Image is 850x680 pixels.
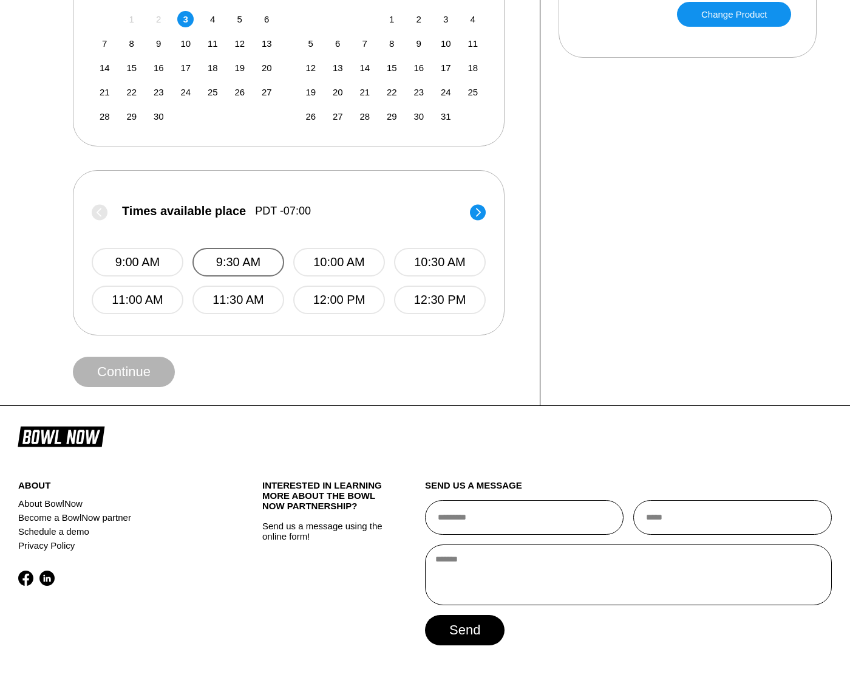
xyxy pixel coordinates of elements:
div: Choose Saturday, October 11th, 2025 [464,35,481,52]
div: Choose Wednesday, October 15th, 2025 [384,60,400,76]
div: send us a message [425,480,832,500]
div: Choose Wednesday, October 29th, 2025 [384,108,400,125]
button: 10:30 AM [394,248,486,276]
div: Choose Tuesday, September 16th, 2025 [151,60,167,76]
div: Not available Tuesday, September 2nd, 2025 [151,11,167,27]
div: Choose Wednesday, September 3rd, 2025 [177,11,194,27]
div: month 2025-10 [301,10,483,125]
a: Change Product [677,2,791,27]
div: Choose Thursday, September 11th, 2025 [205,35,221,52]
div: Choose Wednesday, October 8th, 2025 [384,35,400,52]
div: Choose Sunday, October 26th, 2025 [302,108,319,125]
div: Choose Saturday, September 27th, 2025 [259,84,275,100]
div: Choose Sunday, October 5th, 2025 [302,35,319,52]
div: Choose Monday, September 22nd, 2025 [123,84,140,100]
div: Choose Wednesday, September 24th, 2025 [177,84,194,100]
div: Choose Friday, October 17th, 2025 [438,60,454,76]
div: Choose Monday, October 20th, 2025 [330,84,346,100]
div: Choose Saturday, October 4th, 2025 [464,11,481,27]
div: Choose Thursday, October 2nd, 2025 [410,11,427,27]
span: Times available place [122,204,246,218]
div: Choose Monday, October 13th, 2025 [330,60,346,76]
div: Choose Thursday, October 23rd, 2025 [410,84,427,100]
button: 11:30 AM [192,286,284,314]
div: Choose Sunday, September 14th, 2025 [97,60,113,76]
div: Choose Thursday, September 4th, 2025 [205,11,221,27]
a: Privacy Policy [18,538,222,552]
span: PDT -07:00 [255,204,311,218]
div: Choose Tuesday, October 28th, 2025 [356,108,373,125]
div: Choose Monday, September 29th, 2025 [123,108,140,125]
div: Choose Sunday, September 7th, 2025 [97,35,113,52]
button: 9:00 AM [92,248,183,276]
div: Choose Tuesday, October 14th, 2025 [356,60,373,76]
button: 11:00 AM [92,286,183,314]
div: Choose Thursday, October 30th, 2025 [410,108,427,125]
div: INTERESTED IN LEARNING MORE ABOUT THE BOWL NOW PARTNERSHIP? [262,480,384,521]
div: Not available Monday, September 1st, 2025 [123,11,140,27]
div: Choose Thursday, October 9th, 2025 [410,35,427,52]
div: Choose Friday, October 31st, 2025 [438,108,454,125]
div: Choose Friday, September 26th, 2025 [231,84,248,100]
div: Choose Friday, October 24th, 2025 [438,84,454,100]
div: Choose Saturday, October 25th, 2025 [464,84,481,100]
div: Choose Tuesday, September 9th, 2025 [151,35,167,52]
div: Choose Friday, October 3rd, 2025 [438,11,454,27]
button: 9:30 AM [192,248,284,276]
div: Choose Friday, October 10th, 2025 [438,35,454,52]
div: Choose Sunday, September 28th, 2025 [97,108,113,125]
div: Choose Saturday, October 18th, 2025 [464,60,481,76]
div: Choose Tuesday, September 23rd, 2025 [151,84,167,100]
div: Choose Tuesday, September 30th, 2025 [151,108,167,125]
div: Choose Thursday, October 16th, 2025 [410,60,427,76]
div: Choose Wednesday, September 10th, 2025 [177,35,194,52]
div: Choose Wednesday, October 1st, 2025 [384,11,400,27]
button: 12:30 PM [394,286,486,314]
div: Choose Monday, October 6th, 2025 [330,35,346,52]
div: Choose Saturday, September 13th, 2025 [259,35,275,52]
button: 12:00 PM [293,286,385,314]
a: Schedule a demo [18,524,222,538]
a: About BowlNow [18,496,222,510]
div: Choose Sunday, October 19th, 2025 [302,84,319,100]
div: Choose Monday, September 15th, 2025 [123,60,140,76]
div: Choose Monday, September 8th, 2025 [123,35,140,52]
button: 10:00 AM [293,248,385,276]
div: Choose Thursday, September 25th, 2025 [205,84,221,100]
div: Choose Friday, September 19th, 2025 [231,60,248,76]
div: Choose Friday, September 12th, 2025 [231,35,248,52]
div: Choose Saturday, September 20th, 2025 [259,60,275,76]
div: Choose Wednesday, September 17th, 2025 [177,60,194,76]
div: Choose Sunday, September 21st, 2025 [97,84,113,100]
div: Choose Sunday, October 12th, 2025 [302,60,319,76]
a: Become a BowlNow partner [18,510,222,524]
div: Choose Tuesday, October 7th, 2025 [356,35,373,52]
div: Choose Wednesday, October 22nd, 2025 [384,84,400,100]
button: send [425,615,505,645]
div: Choose Tuesday, October 21st, 2025 [356,84,373,100]
div: Choose Saturday, September 6th, 2025 [259,11,275,27]
div: Choose Monday, October 27th, 2025 [330,108,346,125]
div: Choose Thursday, September 18th, 2025 [205,60,221,76]
div: Choose Friday, September 5th, 2025 [231,11,248,27]
div: month 2025-09 [95,10,277,125]
div: about [18,480,222,496]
